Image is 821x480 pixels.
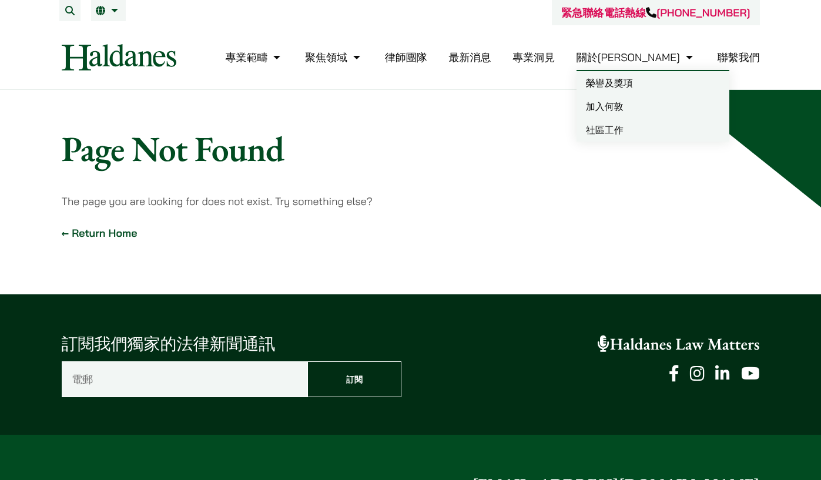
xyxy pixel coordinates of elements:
a: 專業洞見 [512,51,555,64]
a: 專業範疇 [225,51,283,64]
a: 繁 [96,6,121,15]
a: 社區工作 [577,118,729,142]
input: 電郵 [62,361,308,397]
a: 最新消息 [448,51,491,64]
a: 緊急聯絡電話熱線[PHONE_NUMBER] [561,6,750,19]
img: Logo of Haldanes [62,44,176,71]
a: Haldanes Law Matters [598,334,760,355]
a: 榮譽及獎項 [577,71,729,95]
a: ← Return Home [62,226,138,240]
a: 聯繫我們 [718,51,760,64]
a: 加入何敦 [577,95,729,118]
p: The page you are looking for does not exist. Try something else? [62,193,760,209]
a: 聚焦領域 [305,51,363,64]
h1: Page Not Found [62,127,760,170]
p: 訂閱我們獨家的法律新聞通訊 [62,332,401,357]
input: 訂閱 [307,361,401,397]
a: 律師團隊 [385,51,427,64]
a: 關於何敦 [577,51,696,64]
